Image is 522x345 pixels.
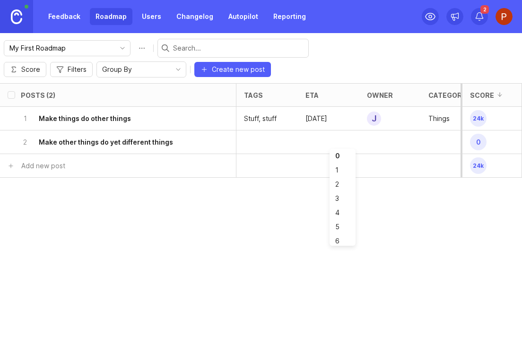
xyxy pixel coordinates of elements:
div: J [367,112,381,126]
div: 6 [335,238,339,244]
div: toggle menu [4,40,130,56]
div: Score [470,92,494,99]
button: 2Make other things do yet different things [21,130,209,154]
div: Add new post [21,161,65,171]
p: 1 [21,114,29,123]
img: Patrick Eschenfeldt [496,8,513,25]
div: toggle menu [96,61,186,78]
a: Feedback [43,8,86,25]
span: 24k [470,110,487,127]
div: Posts (2) [21,92,55,99]
div: 3 [335,195,339,202]
input: Search... [173,43,304,53]
div: 1 [335,167,339,173]
p: Things [428,114,450,123]
input: My First Roadmap [9,43,114,53]
span: 24k [470,157,487,174]
a: Users [136,8,167,25]
svg: toggle icon [115,44,130,52]
p: [DATE] [305,114,327,123]
div: 2 [335,181,339,188]
div: eta [305,92,319,99]
button: 1Make things do other things [21,107,209,130]
button: Score [4,62,46,77]
div: 4 [335,209,339,216]
p: Stuff, stuff [244,114,277,123]
svg: toggle icon [171,66,186,73]
h6: Make other things do yet different things [39,138,173,147]
span: Filters [68,65,87,74]
span: Score [21,65,40,74]
a: Reporting [268,8,312,25]
span: Group By [102,64,132,75]
a: Roadmap [90,8,132,25]
span: 2 [480,5,489,14]
a: Changelog [171,8,219,25]
div: owner [367,92,393,99]
h6: Make things do other things [39,114,131,123]
img: Canny Home [11,9,22,24]
p: 2 [21,138,29,147]
span: Create new post [212,65,265,74]
button: Create new post [194,62,271,77]
div: 0 [335,153,340,159]
span: 0 [470,134,487,150]
div: tags [244,92,263,99]
div: 5 [335,224,339,230]
div: category [428,92,467,99]
a: Autopilot [223,8,264,25]
button: Roadmap options [134,41,149,56]
button: Filters [50,62,93,77]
